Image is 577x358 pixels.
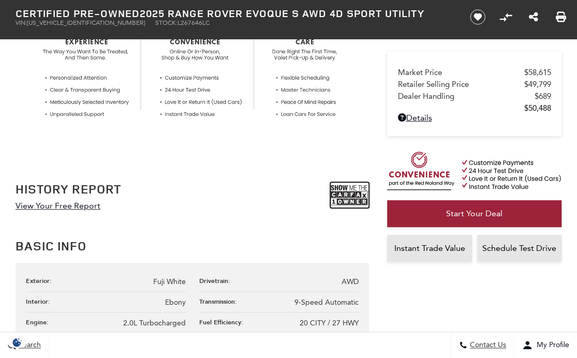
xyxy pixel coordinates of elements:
[153,277,186,286] span: Fuji White
[397,80,524,89] span: Retailer Selling Price
[524,80,551,89] span: $49,799
[26,297,55,306] div: Interior:
[16,8,454,19] h1: 2025 Range Rover Evoque S AWD 4D Sport Utility
[16,201,100,211] a: View Your Free Report
[300,319,359,327] span: 20 CITY / 27 HWY
[5,337,29,348] img: Opt-Out Icon
[26,318,53,326] div: Engine:
[16,182,121,196] h2: History Report
[394,243,465,253] span: Instant Trade Value
[466,9,489,25] button: Save vehicle
[387,235,471,262] a: Instant Trade Value
[16,19,27,26] span: VIN:
[532,341,569,350] span: My Profile
[556,11,566,23] a: Print this Certified Pre-Owned 2025 Range Rover Evoque S AWD 4D Sport Utility
[477,235,561,262] a: Schedule Test Drive
[397,68,524,77] span: Market Price
[177,19,210,26] span: L267646LC
[155,19,177,26] span: Stock:
[294,298,359,307] span: 9-Speed Automatic
[387,200,561,227] a: Start Your Deal
[397,92,535,101] span: Dealer Handling
[524,103,551,113] span: $50,488
[5,337,29,348] section: Click to Open Cookie Consent Modal
[446,208,502,218] span: Start Your Deal
[397,80,551,89] a: Retailer Selling Price $49,799
[397,68,551,77] a: Market Price $58,615
[16,236,369,255] h2: Basic Info
[27,19,145,26] span: [US_VEHICLE_IDENTIFICATION_NUMBER]
[397,113,551,123] a: Details
[199,297,242,306] div: Transmission:
[165,298,186,307] span: Ebony
[342,277,359,286] span: AWD
[397,103,551,113] a: $50,488
[330,182,369,208] img: Show me the Carfax
[199,276,235,285] div: Drivetrain:
[528,11,538,23] a: Share this Certified Pre-Owned 2025 Range Rover Evoque S AWD 4D Sport Utility
[514,332,577,358] button: Open user profile menu
[524,68,551,77] span: $58,615
[482,243,556,253] span: Schedule Test Drive
[199,318,248,326] div: Fuel Efficiency:
[498,9,513,25] button: Compare vehicle
[26,276,56,285] div: Exterior:
[467,341,506,350] span: Contact Us
[535,92,551,101] span: $689
[397,92,551,101] a: Dealer Handling $689
[16,6,140,20] strong: Certified Pre-Owned
[123,319,186,327] span: 2.0L Turbocharged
